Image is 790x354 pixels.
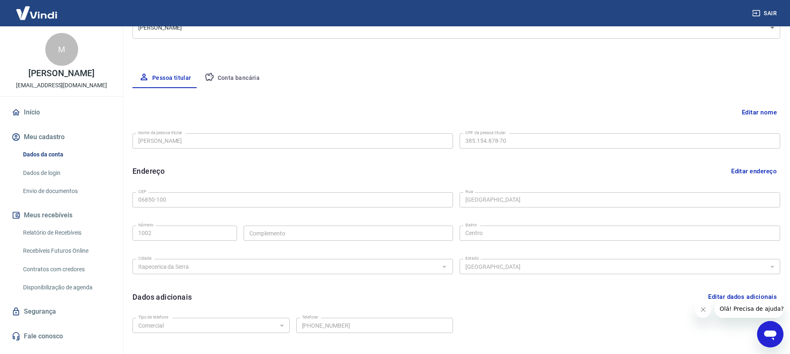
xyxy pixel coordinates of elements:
[138,222,153,228] label: Número
[132,17,780,39] div: [PERSON_NAME]
[20,165,113,182] a: Dados de login
[5,6,69,12] span: Olá! Precisa de ajuda?
[465,130,506,136] label: CPF da pessoa titular
[132,291,192,303] h6: Dados adicionais
[750,6,780,21] button: Sair
[10,103,113,121] a: Início
[20,261,113,278] a: Contratos com credores
[132,165,165,177] h6: Endereço
[135,261,437,272] input: Digite aqui algumas palavras para buscar a cidade
[757,321,783,347] iframe: Botão para abrir a janela de mensagens
[20,146,113,163] a: Dados da conta
[20,183,113,200] a: Envio de documentos
[465,255,479,261] label: Estado
[16,81,107,90] p: [EMAIL_ADDRESS][DOMAIN_NAME]
[132,68,198,88] button: Pessoa titular
[715,300,783,318] iframe: Mensagem da empresa
[705,289,780,305] button: Editar dados adicionais
[138,314,168,320] label: Tipo de telefone
[302,314,318,320] label: Telefone
[465,222,477,228] label: Bairro
[728,163,780,179] button: Editar endereço
[20,242,113,259] a: Recebíveis Futuros Online
[138,189,146,195] label: CEP
[138,130,182,136] label: Nome da pessoa titular
[10,128,113,146] button: Meu cadastro
[10,303,113,321] a: Segurança
[198,68,267,88] button: Conta bancária
[739,105,780,120] button: Editar nome
[695,301,711,318] iframe: Fechar mensagem
[465,189,473,195] label: Rua
[10,327,113,345] a: Fale conosco
[10,206,113,224] button: Meus recebíveis
[20,224,113,241] a: Relatório de Recebíveis
[10,0,63,26] img: Vindi
[138,255,151,261] label: Cidade
[45,33,78,66] div: M
[20,279,113,296] a: Disponibilização de agenda
[28,69,94,78] p: [PERSON_NAME]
